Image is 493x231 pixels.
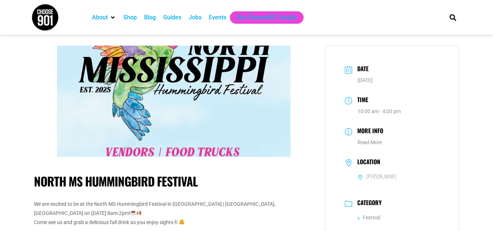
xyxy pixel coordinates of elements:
[123,13,137,22] a: Shop
[358,77,373,83] span: [DATE]
[447,11,459,23] div: Search
[173,219,178,224] img: 🕊️
[237,13,296,22] a: Get Choose901 Emails
[88,11,120,24] div: About
[179,219,184,224] img: 🤗
[209,13,226,22] a: Events
[144,13,156,22] a: Blog
[131,210,136,215] img: ☕️
[366,173,396,180] h6: [PERSON_NAME]
[354,126,383,137] h3: More Info
[358,108,401,114] abbr: 10:00 am - 4:00 pm
[358,139,382,145] a: Read More
[354,64,369,75] h3: Date
[88,11,437,24] nav: Main nav
[34,174,314,189] h1: North MS Hummingbird Festival
[358,215,380,220] a: Festival
[163,13,181,22] a: Guides
[136,210,142,215] img: 🍂
[92,13,108,22] a: About
[34,200,314,227] p: We are excited to be at the North MS Hummingbird Festival in [GEOGRAPHIC_DATA] | [GEOGRAPHIC_DATA...
[354,158,380,167] h3: Location
[354,199,382,208] h3: Category
[189,13,201,22] a: Jobs
[354,95,368,106] h3: Time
